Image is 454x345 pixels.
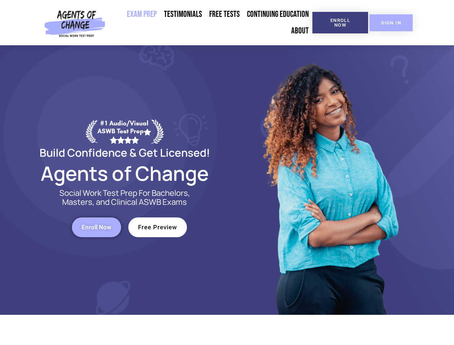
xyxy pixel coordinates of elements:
[72,217,121,237] a: Enroll Now
[123,6,160,23] a: Exam Prep
[160,6,206,23] a: Testimonials
[97,119,151,143] div: #1 Audio/Visual ASWB Test Prep
[22,165,227,181] h2: Agents of Change
[82,224,111,230] span: Enroll Now
[51,189,198,207] p: Social Work Test Prep For Bachelors, Masters, and Clinical ASWB Exams
[381,20,401,25] span: SIGN IN
[258,45,402,315] img: Website Image 1 (1)
[108,6,312,39] nav: Menu
[22,147,227,158] h2: Build Confidence & Get Licensed!
[138,224,177,230] span: Free Preview
[312,12,368,33] a: Enroll Now
[288,23,312,39] a: About
[206,6,243,23] a: Free Tests
[128,217,187,237] a: Free Preview
[370,14,413,31] a: SIGN IN
[243,6,312,23] a: Continuing Education
[324,18,357,27] span: Enroll Now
